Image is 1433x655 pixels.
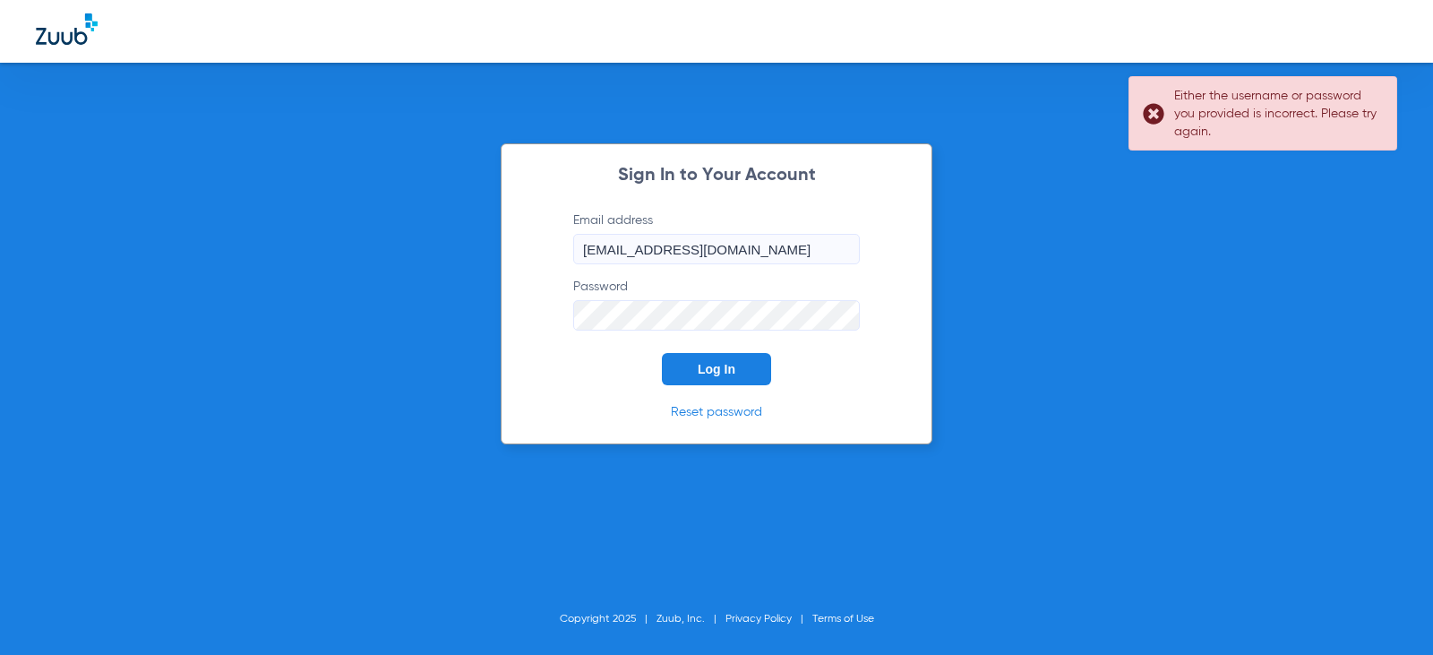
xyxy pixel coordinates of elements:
a: Privacy Policy [725,614,792,625]
button: Log In [662,353,771,385]
a: Terms of Use [812,614,874,625]
li: Copyright 2025 [560,610,656,628]
span: Log In [698,362,735,376]
label: Password [573,278,860,331]
input: Password [573,300,860,331]
a: Reset password [671,406,762,418]
img: Zuub Logo [36,13,98,45]
div: Either the username or password you provided is incorrect. Please try again. [1174,87,1381,141]
li: Zuub, Inc. [656,610,725,628]
input: Email address [573,234,860,264]
h2: Sign In to Your Account [546,167,887,185]
label: Email address [573,211,860,264]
